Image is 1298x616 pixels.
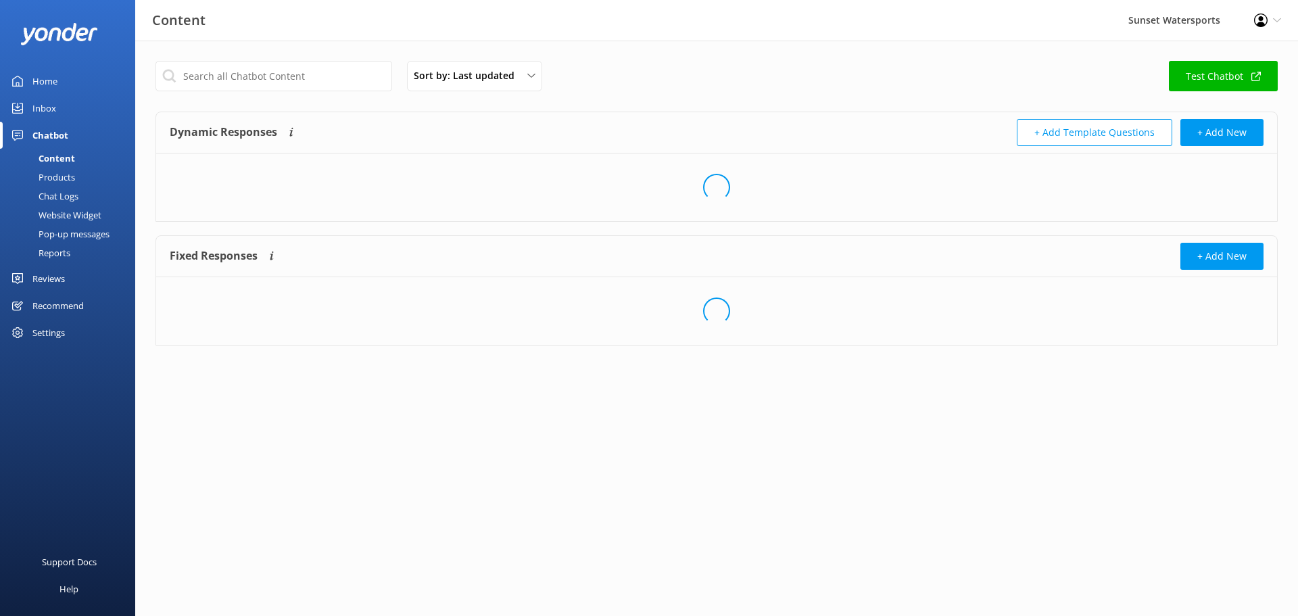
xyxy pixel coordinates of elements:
[20,23,98,45] img: yonder-white-logo.png
[1180,243,1264,270] button: + Add New
[8,206,135,224] a: Website Widget
[8,187,78,206] div: Chat Logs
[8,224,110,243] div: Pop-up messages
[152,9,206,31] h3: Content
[32,122,68,149] div: Chatbot
[1017,119,1172,146] button: + Add Template Questions
[8,168,75,187] div: Products
[59,575,78,602] div: Help
[1180,119,1264,146] button: + Add New
[8,224,135,243] a: Pop-up messages
[8,243,70,262] div: Reports
[8,206,101,224] div: Website Widget
[414,68,523,83] span: Sort by: Last updated
[8,149,75,168] div: Content
[32,292,84,319] div: Recommend
[8,149,135,168] a: Content
[8,187,135,206] a: Chat Logs
[8,168,135,187] a: Products
[42,548,97,575] div: Support Docs
[170,119,277,146] h4: Dynamic Responses
[8,243,135,262] a: Reports
[32,265,65,292] div: Reviews
[1169,61,1278,91] a: Test Chatbot
[32,319,65,346] div: Settings
[32,68,57,95] div: Home
[32,95,56,122] div: Inbox
[170,243,258,270] h4: Fixed Responses
[155,61,392,91] input: Search all Chatbot Content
